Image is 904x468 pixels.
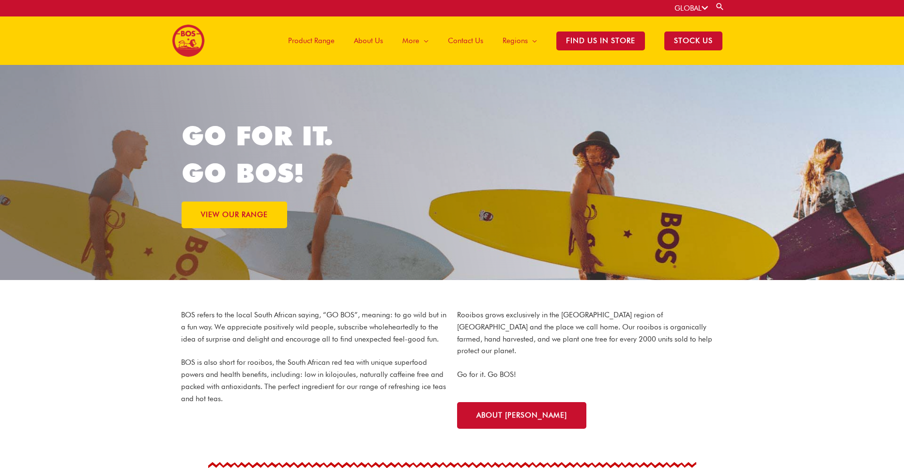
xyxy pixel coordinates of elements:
span: About Us [354,26,383,55]
p: BOS is also short for rooibos, the South African red tea with unique superfood powers and health ... [181,357,447,405]
p: BOS refers to the local South African saying, “GO BOS”, meaning: to go wild but in a fun way. We ... [181,309,447,345]
a: VIEW OUR RANGE [182,202,287,228]
a: More [393,16,438,65]
p: Rooibos grows exclusively in the [GEOGRAPHIC_DATA] region of [GEOGRAPHIC_DATA] and the place we c... [457,309,723,357]
span: About [PERSON_NAME] [476,412,567,419]
span: Regions [503,26,528,55]
a: Product Range [278,16,344,65]
a: About Us [344,16,393,65]
span: Product Range [288,26,335,55]
a: GLOBAL [674,4,708,13]
a: About [PERSON_NAME] [457,402,586,429]
a: Search button [715,2,725,11]
p: Go for it. Go BOS! [457,369,723,381]
a: Contact Us [438,16,493,65]
a: STOCK US [655,16,732,65]
img: BOS logo finals-200px [172,24,205,57]
span: STOCK US [664,31,722,50]
span: More [402,26,419,55]
h1: GO FOR IT. GO BOS! [182,117,452,192]
span: VIEW OUR RANGE [201,211,268,218]
a: Find Us in Store [547,16,655,65]
nav: Site Navigation [271,16,732,65]
a: Regions [493,16,547,65]
span: Find Us in Store [556,31,645,50]
span: Contact Us [448,26,483,55]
